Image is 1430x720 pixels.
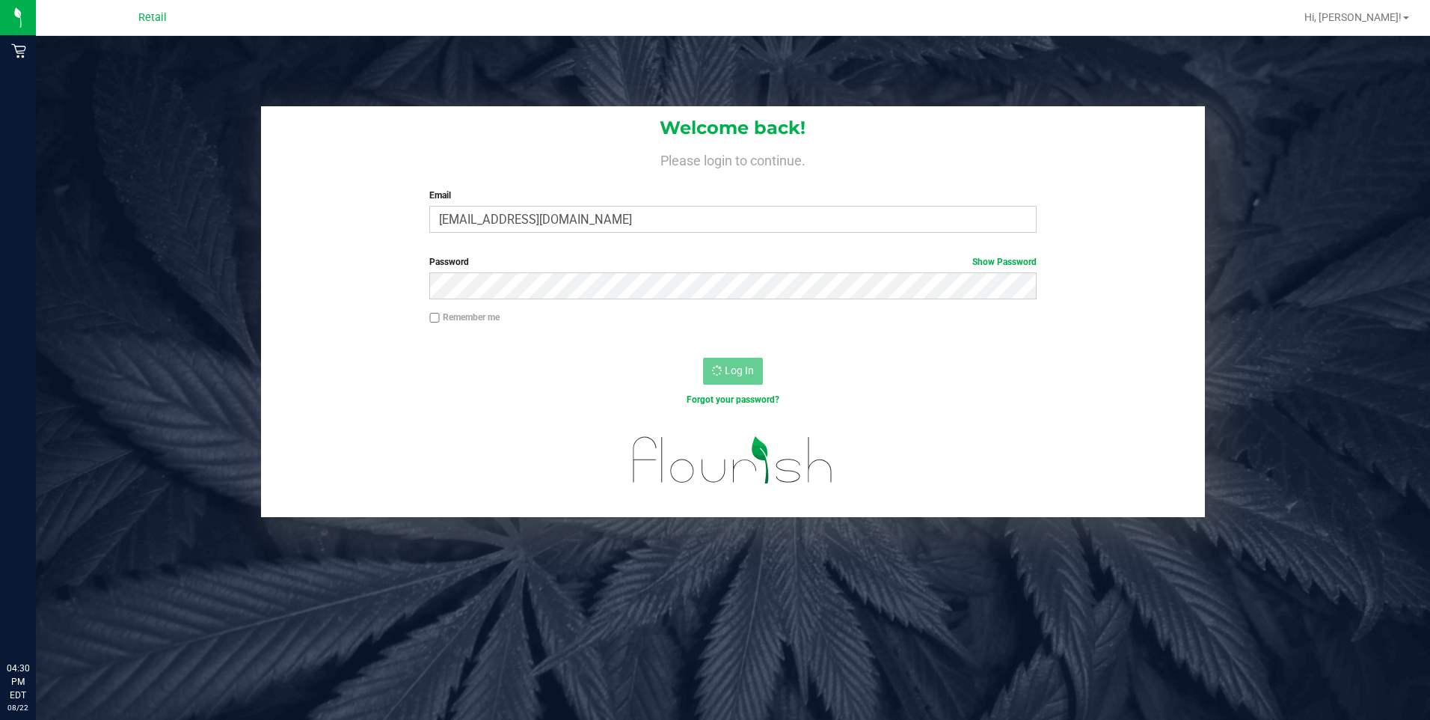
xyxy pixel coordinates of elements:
span: Log In [725,364,754,376]
span: Hi, [PERSON_NAME]! [1304,11,1402,23]
a: Forgot your password? [687,394,779,405]
img: flourish_logo.svg [615,422,851,498]
p: 04:30 PM EDT [7,662,29,702]
h1: Welcome back! [261,118,1206,138]
label: Remember me [429,311,500,324]
inline-svg: Retail [11,43,26,58]
label: Email [429,189,1037,202]
span: Retail [138,11,167,24]
button: Log In [703,358,763,385]
p: 08/22 [7,702,29,713]
h4: Please login to continue. [261,150,1206,168]
input: Remember me [429,313,440,323]
span: Password [429,257,469,267]
a: Show Password [972,257,1037,267]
